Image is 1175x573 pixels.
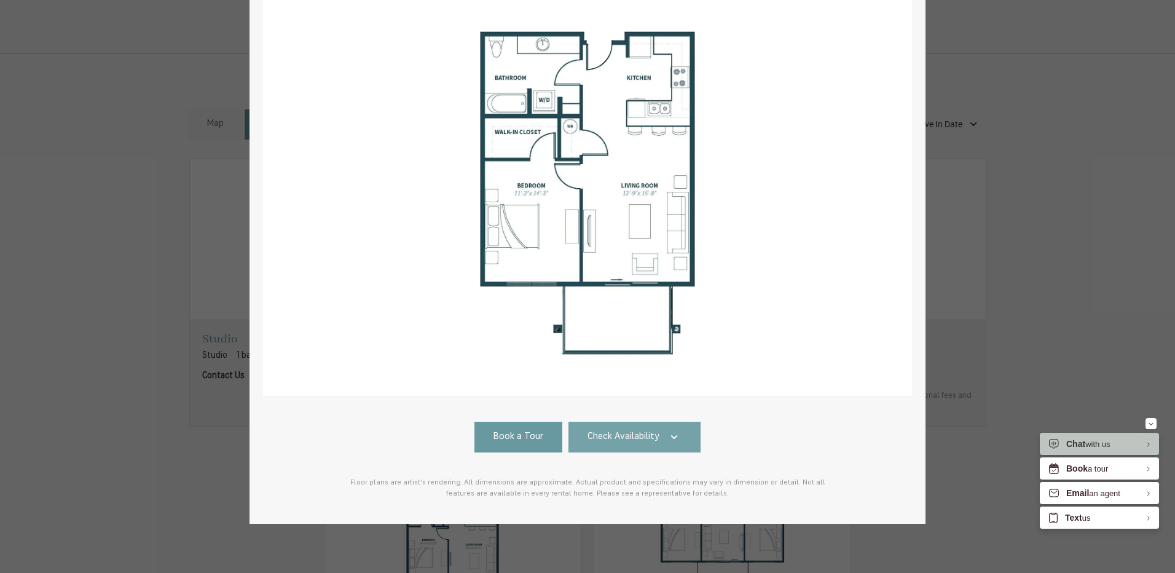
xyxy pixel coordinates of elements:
[587,430,659,445] span: Check Availability
[493,430,543,445] span: Book a Tour
[474,422,562,452] a: Book a Tour
[342,477,833,499] p: Floor plans are artist's rendering. All dimensions are approximate. Actual product and specificat...
[568,422,701,452] a: Check Availability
